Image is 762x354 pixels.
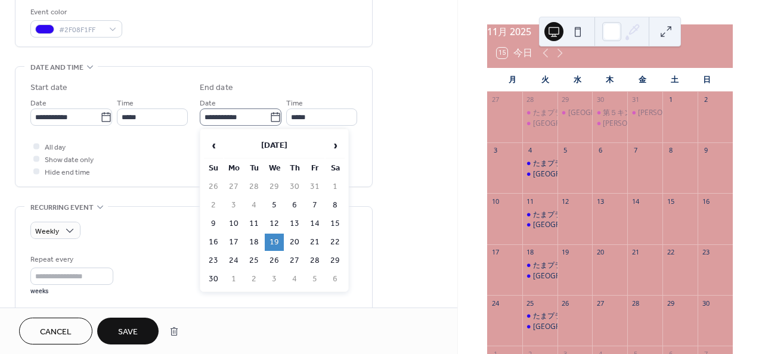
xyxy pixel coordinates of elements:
div: 6 [596,146,605,155]
span: Time [117,97,134,110]
td: 21 [305,234,324,251]
div: 10 [491,197,500,206]
div: 22 [666,248,675,257]
span: › [326,133,344,157]
td: 1 [224,271,243,288]
div: 30 [701,299,710,308]
div: たまプラーザYJビル [533,108,596,118]
td: 16 [204,234,223,251]
div: 19 [561,248,570,257]
span: Show date only [45,154,94,166]
td: 25 [244,252,264,269]
td: 30 [285,178,304,195]
div: [GEOGRAPHIC_DATA][PERSON_NAME] [533,322,661,332]
span: Save [118,326,138,339]
div: たまプラーザYJビル [522,159,557,169]
div: 29 [561,95,570,104]
div: 7 [631,146,640,155]
th: Sa [326,160,345,177]
div: たまプラーザYJビル [522,210,557,220]
div: 水 [561,68,593,92]
div: 新石川小学校 [522,322,557,332]
td: 26 [265,252,284,269]
div: 28 [526,95,535,104]
div: 菅田地区センター・体育室 [627,108,662,118]
td: 4 [244,197,264,214]
div: Start date [30,82,67,94]
div: 11月 2025 [487,24,733,39]
button: 15今日 [492,45,537,61]
div: 17 [491,248,500,257]
button: Save [97,318,159,344]
div: Event color [30,6,120,18]
div: [GEOGRAPHIC_DATA][PERSON_NAME] [533,169,661,179]
div: 新石川小学校 [522,119,557,129]
div: 2 [701,95,710,104]
div: 月 [497,68,529,92]
div: 16 [701,197,710,206]
td: 19 [265,234,284,251]
div: 26 [561,299,570,308]
div: 第５キング[PERSON_NAME] [603,108,695,118]
div: 新石川小学校 [522,271,557,281]
td: 5 [305,271,324,288]
td: 28 [244,178,264,195]
div: 新石川小学校 [557,108,593,118]
td: 28 [305,252,324,269]
td: 13 [285,215,304,232]
th: Fr [305,160,324,177]
span: Cancel [40,326,72,339]
div: weeks [30,287,113,296]
div: 28 [631,299,640,308]
td: 23 [204,252,223,269]
td: 14 [305,215,324,232]
button: Cancel [19,318,92,344]
span: ‹ [205,133,222,157]
div: 29 [666,299,675,308]
div: 24 [491,299,500,308]
td: 24 [224,252,243,269]
div: 9 [701,146,710,155]
div: End date [200,82,233,94]
th: Tu [244,160,264,177]
td: 8 [326,197,345,214]
td: 31 [305,178,324,195]
th: Th [285,160,304,177]
span: Time [286,97,303,110]
div: 4 [526,146,535,155]
span: Weekly [35,225,59,238]
th: We [265,160,284,177]
div: 火 [529,68,561,92]
div: 第５キングビル [592,108,627,118]
span: Date [200,97,216,110]
div: 18 [526,248,535,257]
td: 11 [244,215,264,232]
div: 新石川小学校 [522,220,557,230]
td: 7 [305,197,324,214]
div: 13 [596,197,605,206]
div: 23 [701,248,710,257]
div: たまプラーザYJビル [522,108,557,118]
div: 11 [526,197,535,206]
div: 3 [491,146,500,155]
td: 3 [265,271,284,288]
td: 12 [265,215,284,232]
div: たまプラーザYJビル [522,260,557,271]
td: 2 [204,197,223,214]
span: Date [30,97,47,110]
div: 21 [631,248,640,257]
span: #2F08F1FF [59,24,103,36]
td: 5 [265,197,284,214]
div: 新石川小学校 [522,169,557,179]
span: Hide end time [45,166,90,179]
div: [GEOGRAPHIC_DATA][PERSON_NAME] [533,271,661,281]
div: 27 [596,299,605,308]
td: 20 [285,234,304,251]
td: 1 [326,178,345,195]
td: 22 [326,234,345,251]
td: 10 [224,215,243,232]
td: 26 [204,178,223,195]
td: 6 [326,271,345,288]
td: 18 [244,234,264,251]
